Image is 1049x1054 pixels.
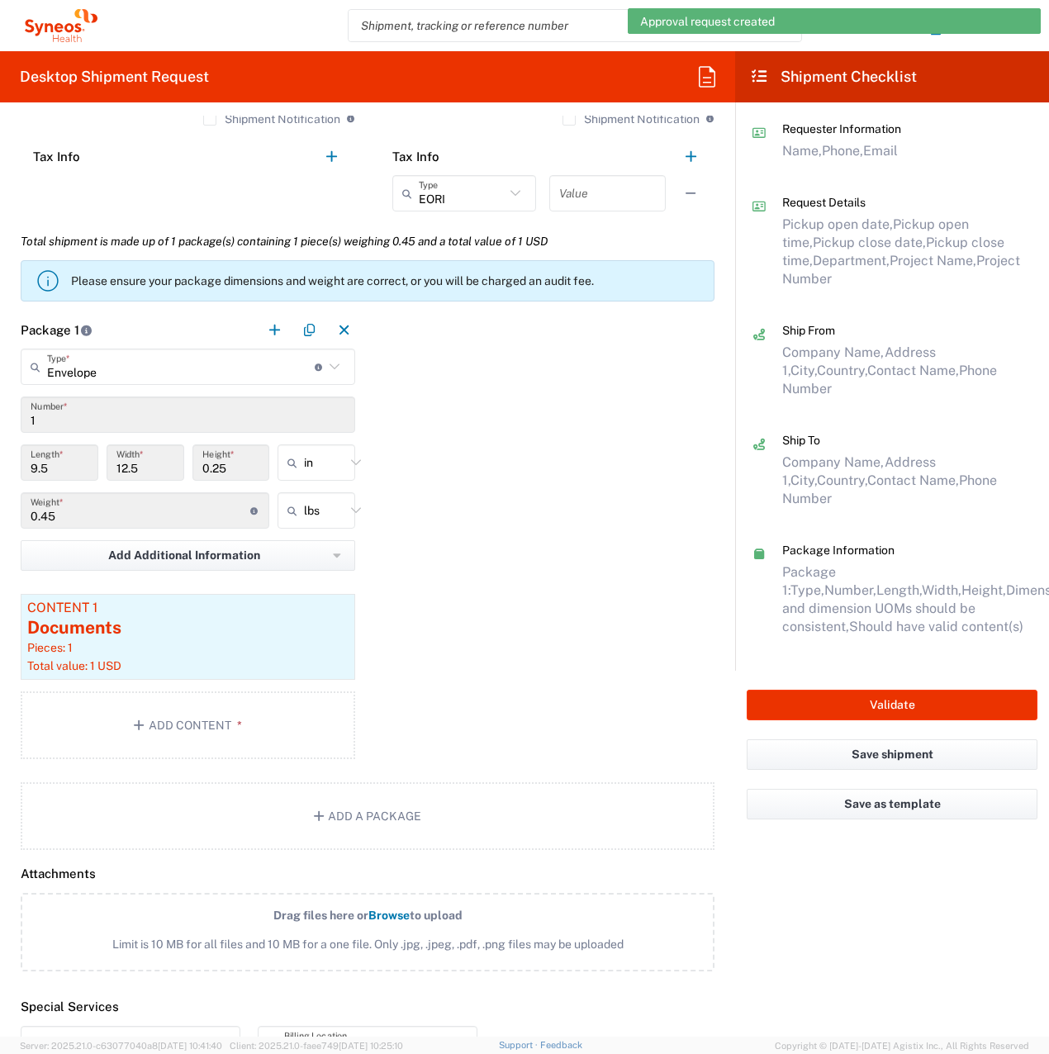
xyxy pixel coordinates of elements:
[640,14,775,29] span: Approval request created
[21,782,714,850] button: Add a Package
[782,143,822,159] span: Name,
[922,582,961,598] span: Width,
[782,434,820,447] span: Ship To
[27,615,349,640] div: Documents
[108,548,260,563] span: Add Additional Information
[867,363,959,378] span: Contact Name,
[368,909,410,922] span: Browse
[20,1041,222,1051] span: Server: 2025.21.0-c63077040a8
[782,324,835,337] span: Ship From
[876,582,922,598] span: Length,
[817,363,867,378] span: Country,
[782,344,885,360] span: Company Name,
[21,322,93,339] h2: Package 1
[747,789,1037,819] button: Save as template
[230,1041,403,1051] span: Client: 2025.21.0-faee749
[750,67,917,87] h2: Shipment Checklist
[21,540,355,571] button: Add Additional Information
[813,253,890,268] span: Department,
[747,739,1037,770] button: Save shipment
[863,143,898,159] span: Email
[21,999,119,1015] h2: Special Services
[21,866,96,882] h2: Attachments
[27,658,349,673] div: Total value: 1 USD
[782,122,901,135] span: Requester Information
[822,143,863,159] span: Phone,
[158,1041,222,1051] span: [DATE] 10:41:40
[782,454,885,470] span: Company Name,
[71,273,707,288] p: Please ensure your package dimensions and weight are correct, or you will be charged an audit fee.
[782,196,866,209] span: Request Details
[824,582,876,598] span: Number,
[349,10,776,41] input: Shipment, tracking or reference number
[782,564,836,598] span: Package 1:
[27,640,349,655] div: Pieces: 1
[782,544,895,557] span: Package Information
[273,909,368,922] span: Drag files here or
[8,235,560,248] em: Total shipment is made up of 1 package(s) containing 1 piece(s) weighing 0.45 and a total value o...
[392,149,439,165] h2: Tax Info
[790,582,824,598] span: Type,
[540,1040,582,1050] a: Feedback
[499,1040,540,1050] a: Support
[747,690,1037,720] button: Validate
[27,601,349,615] div: Content 1
[961,582,1006,598] span: Height,
[817,472,867,488] span: Country,
[410,909,463,922] span: to upload
[813,235,926,250] span: Pickup close date,
[21,691,355,759] button: Add Content*
[339,1041,403,1051] span: [DATE] 10:25:10
[20,67,209,87] h2: Desktop Shipment Request
[33,149,80,165] h2: Tax Info
[782,216,893,232] span: Pickup open date,
[57,936,678,953] span: Limit is 10 MB for all files and 10 MB for a one file. Only .jpg, .jpeg, .pdf, .png files may be ...
[849,619,1023,634] span: Should have valid content(s)
[867,472,959,488] span: Contact Name,
[790,472,817,488] span: City,
[790,363,817,378] span: City,
[562,112,700,126] label: Shipment Notification
[203,112,340,126] label: Shipment Notification
[890,253,976,268] span: Project Name,
[775,1038,1029,1053] span: Copyright © [DATE]-[DATE] Agistix Inc., All Rights Reserved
